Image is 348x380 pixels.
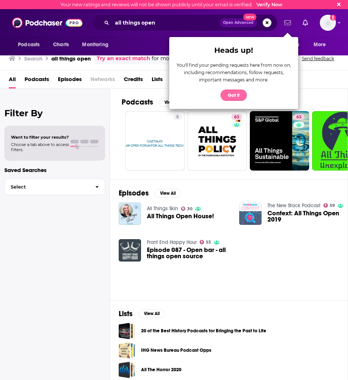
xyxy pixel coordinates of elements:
a: Credits [124,73,143,88]
a: Podcasts [25,73,49,88]
span: Select [5,184,89,189]
button: View All [138,309,165,318]
a: IHG News Bureau Podcast Opps [119,342,135,359]
div: Search podcasts, credits, & more... [92,14,278,31]
button: Got it [221,89,247,101]
a: Front End Happy Hour [147,239,197,245]
a: The New Stack Podcast [267,202,321,209]
h3: Search [24,55,42,62]
span: More [314,40,326,50]
span: for more precise results [152,54,215,63]
a: EpisodesView All [119,189,181,198]
a: All Things Open House! [147,213,214,219]
a: 53 [200,240,211,244]
span: 30 [187,207,192,211]
button: open menu [308,38,335,52]
img: Context: All Things Open 2019 [239,202,262,225]
span: New [243,14,256,21]
div: Your new ratings and reviews will not be shown publicly until your email is verified. [60,2,282,7]
button: View All [155,189,181,198]
h2: Filter By [4,108,105,118]
h2: Episodes [119,189,149,198]
span: Logged in as sstevens [320,15,336,31]
a: 30 [181,207,193,211]
a: All Things Skin [147,205,178,212]
h2: Podcasts [122,98,153,107]
span: 5 [176,114,179,121]
button: View All [159,98,185,107]
a: IHG News Bureau Podcast Opps [141,346,211,354]
button: open menu [13,38,49,52]
a: Episodes [58,73,82,88]
a: 20 of the Best History Podcasts for Bringing the Past to Life [141,327,266,335]
a: 63 [188,111,247,171]
a: 63 [250,111,309,171]
span: 53 [206,241,211,244]
img: User Profile [320,15,336,31]
span: Monitoring [82,40,108,50]
a: All The Horror 2020 [119,362,135,378]
a: All The Horror 2020 [141,366,181,374]
span: Charts [53,40,69,50]
span: Open Advanced [223,21,253,25]
span: 63 [234,114,239,121]
a: PodcastsView All [122,98,185,107]
a: 20 of the Best History Podcasts for Bringing the Past to Life [119,323,135,339]
button: Select [4,179,105,195]
svg: Email not verified [330,15,336,21]
a: Show notifications dropdown [281,17,294,29]
a: Show notifications dropdown [300,17,311,29]
a: Verify Now [256,2,282,7]
span: 63 [296,114,301,121]
h2: Lists [119,309,133,318]
a: Charts [48,38,73,52]
a: 5 [173,114,182,120]
a: ListsView All [119,309,165,318]
button: Open AdvancedNew [220,18,257,27]
button: Show profile menu [320,15,336,31]
img: All Things Open House! [119,202,141,225]
a: 63 [293,114,304,120]
div: You'll find your pending requests here from now on, including recommendations, follow requests, i... [175,62,292,84]
span: Want to filter your results? [11,135,69,140]
img: Episode 087 - Open bar - all things open source [119,239,141,262]
span: 59 [330,204,335,207]
a: Lists [152,73,163,88]
p: Saved Searches [4,167,105,173]
h3: all things open [51,55,91,62]
a: All [9,73,16,88]
button: open menu [77,38,118,52]
a: Episode 087 - Open bar - all things open source [147,247,230,259]
a: 5 [125,111,185,171]
span: Podcasts [18,40,40,50]
a: 59 [323,203,335,208]
a: Try an exact match [97,54,150,63]
img: Podchaser - Follow, Share and Rate Podcasts [12,16,82,30]
span: Networks [90,73,115,88]
div: Heads up! [175,46,292,55]
span: Choose a tab above to access filters. [11,142,69,152]
button: Send feedback [300,55,336,62]
a: 63 [231,114,242,120]
input: Search podcasts, credits, & more... [112,17,220,29]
